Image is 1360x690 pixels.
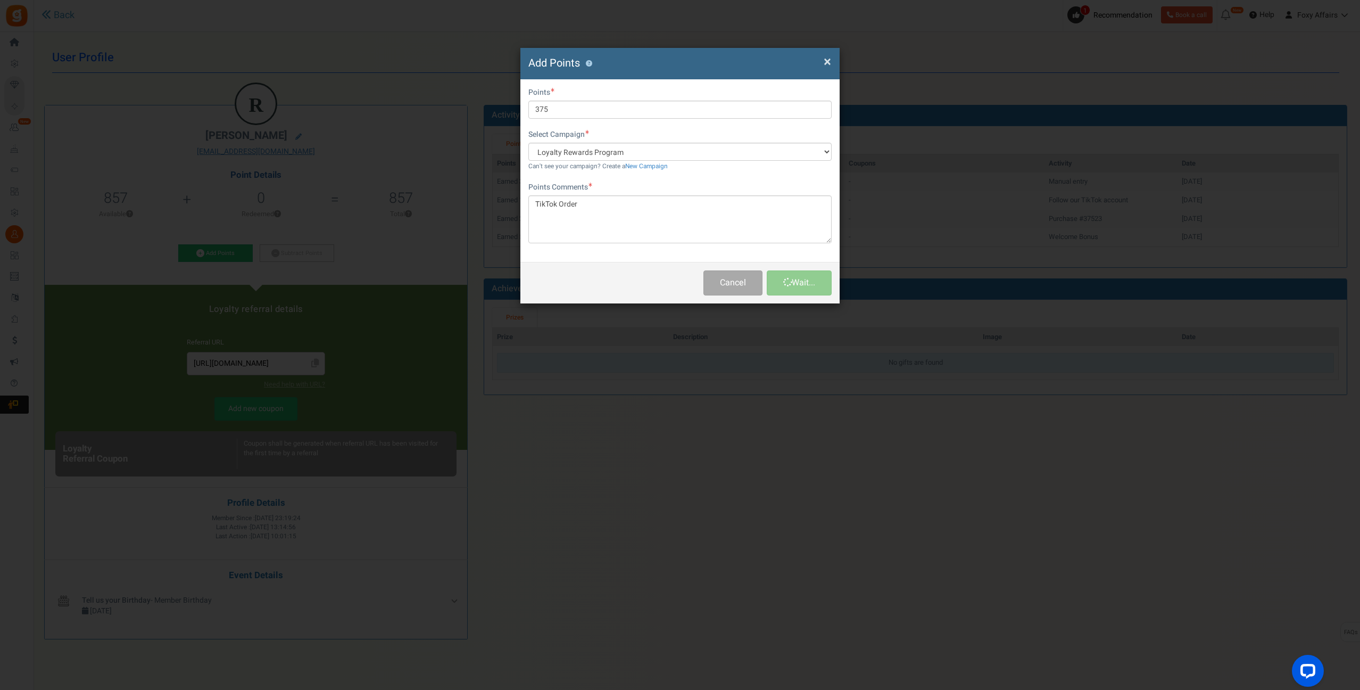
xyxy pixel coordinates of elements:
[824,52,831,72] span: ×
[528,182,592,193] label: Points Comments
[703,270,762,295] button: Cancel
[585,60,592,67] button: ?
[625,162,668,171] a: New Campaign
[528,87,554,98] label: Points
[528,129,589,140] label: Select Campaign
[528,55,580,71] span: Add Points
[528,162,668,171] small: Can't see your campaign? Create a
